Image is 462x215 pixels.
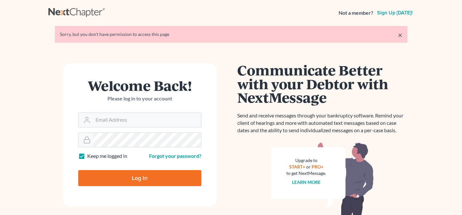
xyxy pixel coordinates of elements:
a: Learn more [292,179,321,185]
div: to get NextMessage. [287,170,326,176]
span: or [306,164,311,169]
p: Please log in to your account [78,95,201,102]
a: Sign up [DATE]! [376,10,414,15]
h1: Welcome Back! [78,79,201,92]
a: × [398,31,402,39]
p: Send and receive messages through your bankruptcy software. Remind your client of hearings and mo... [238,112,407,134]
input: Email Address [93,113,201,127]
h1: Communicate Better with your Debtor with NextMessage [238,63,407,104]
a: Forgot your password? [149,153,201,159]
label: Keep me logged in [87,152,127,160]
a: START+ [289,164,305,169]
input: Log In [78,170,201,186]
div: Sorry, but you don't have permission to access this page [60,31,402,38]
strong: Not a member? [339,9,373,17]
div: Upgrade to [287,157,326,164]
a: PRO+ [312,164,323,169]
